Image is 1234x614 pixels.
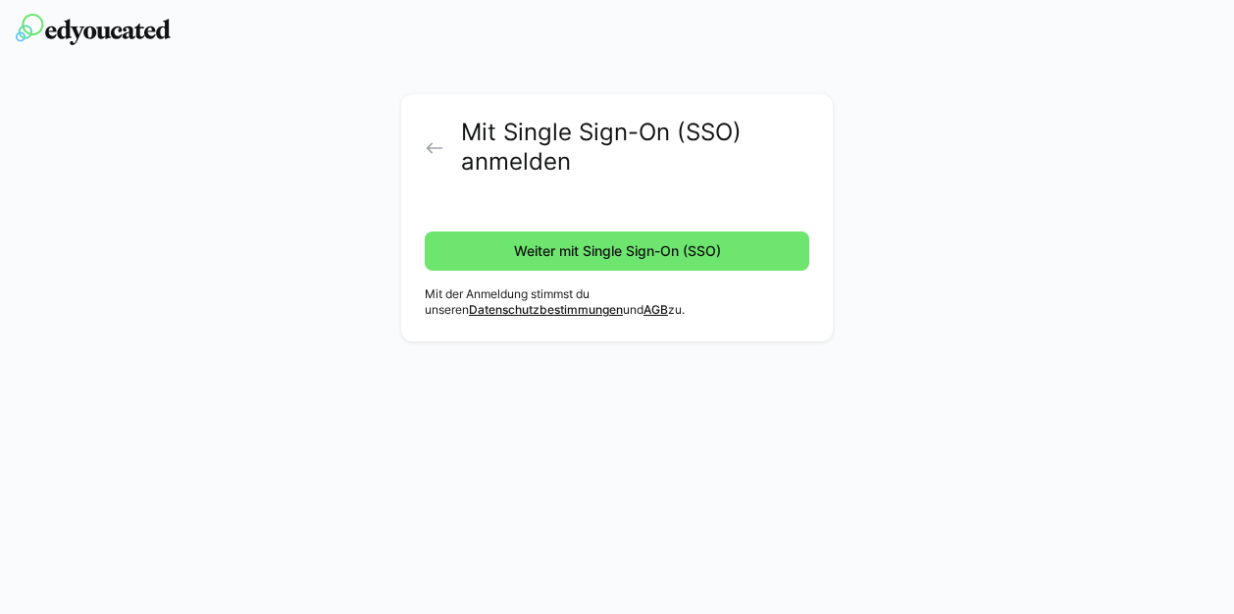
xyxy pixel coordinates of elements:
[461,118,809,177] h2: Mit Single Sign-On (SSO) anmelden
[511,241,724,261] span: Weiter mit Single Sign-On (SSO)
[425,286,809,318] p: Mit der Anmeldung stimmst du unseren und zu.
[469,302,623,317] a: Datenschutzbestimmungen
[425,231,809,271] button: Weiter mit Single Sign-On (SSO)
[16,14,171,45] img: edyoucated
[643,302,668,317] a: AGB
